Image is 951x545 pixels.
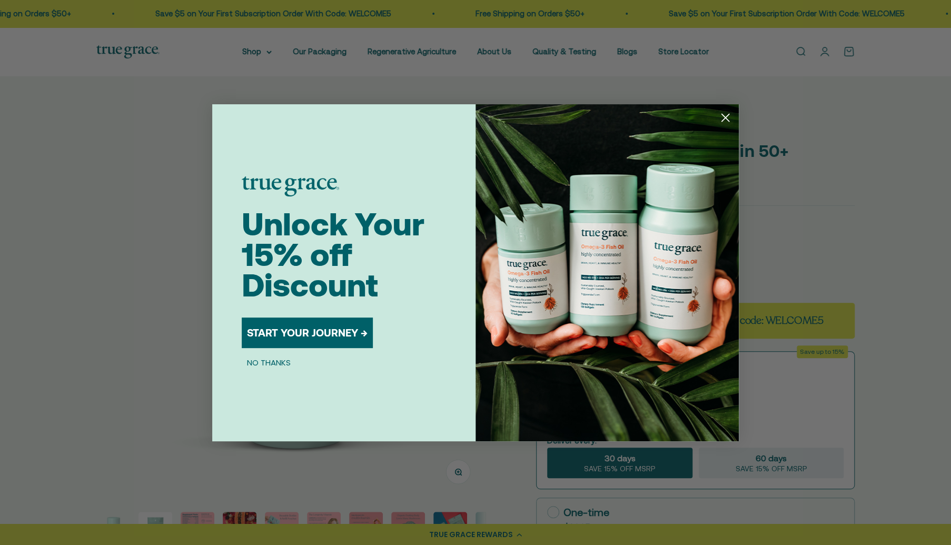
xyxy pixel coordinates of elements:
img: 098727d5-50f8-4f9b-9554-844bb8da1403.jpeg [475,104,739,441]
button: Close dialog [716,108,735,127]
button: NO THANKS [242,356,296,369]
button: START YOUR JOURNEY → [242,318,373,348]
img: logo placeholder [242,176,339,196]
span: Unlock Your 15% off Discount [242,206,424,303]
